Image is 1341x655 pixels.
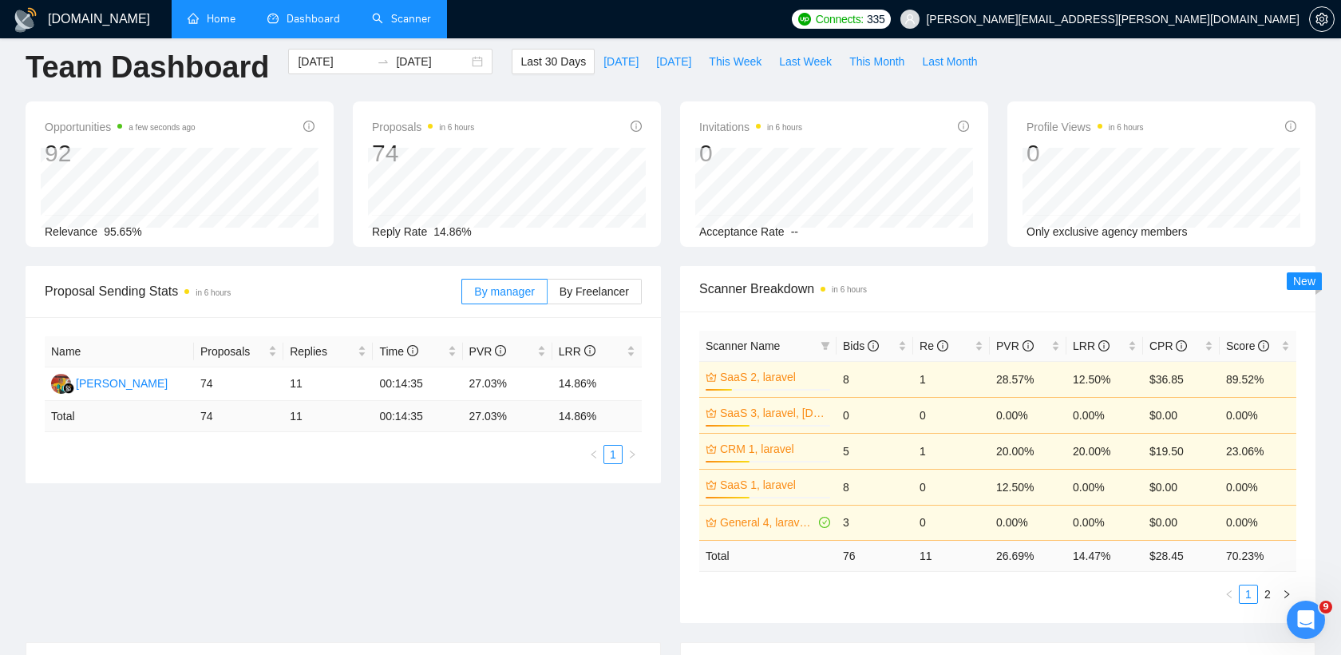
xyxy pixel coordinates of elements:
span: Invitations [699,117,802,137]
td: 11 [913,540,990,571]
a: 1 [604,446,622,463]
span: LRR [1073,339,1110,352]
td: 74 [194,401,283,432]
span: Only exclusive agency members [1027,225,1188,238]
a: General 4, laravel [DATE], prev ver [720,514,816,531]
span: setting [1310,13,1334,26]
td: 0.00% [1066,469,1143,505]
span: crown [706,479,717,490]
span: info-circle [631,121,642,132]
span: crown [706,517,717,528]
td: 0.00% [1220,397,1296,433]
span: [DATE] [603,53,639,70]
span: Relevance [45,225,97,238]
button: left [1220,585,1239,604]
div: 92 [45,138,196,169]
button: setting [1309,6,1335,32]
span: Scanner Name [706,339,780,352]
button: Last Week [770,49,841,74]
span: info-circle [1176,340,1187,351]
span: [DATE] [656,53,691,70]
a: 2 [1259,586,1276,603]
td: 27.03 % [463,401,552,432]
td: 12.50% [1066,361,1143,397]
span: info-circle [495,345,506,356]
span: Proposals [372,117,474,137]
span: By manager [474,285,534,298]
span: info-circle [937,340,948,351]
td: $ 28.45 [1143,540,1220,571]
span: Acceptance Rate [699,225,785,238]
a: SaaS 3, laravel, [DATE], prev ver [720,404,827,422]
button: This Month [841,49,913,74]
a: SaaS 1, laravel [720,476,827,494]
button: Last 30 Days [512,49,595,74]
li: 1 [1239,585,1258,604]
td: 1 [913,433,990,469]
span: This Month [849,53,904,70]
img: IH [51,374,71,394]
button: Last Month [913,49,986,74]
td: 1 [913,361,990,397]
span: Proposals [200,343,265,360]
div: 0 [1027,138,1144,169]
td: 27.03% [463,367,552,401]
time: a few seconds ago [129,123,195,132]
span: filter [817,334,833,358]
td: 0 [913,505,990,540]
span: left [1224,589,1234,599]
span: dashboard [267,13,279,24]
button: right [623,445,642,464]
td: 0 [913,469,990,505]
time: in 6 hours [196,288,231,297]
input: End date [396,53,469,70]
span: user [904,14,916,25]
td: 8 [837,361,913,397]
span: 14.86% [433,225,471,238]
td: 14.86% [552,367,642,401]
iframe: Intercom live chat [1287,601,1325,639]
td: 20.00% [1066,433,1143,469]
a: homeHome [188,12,235,26]
span: Time [379,345,417,358]
td: 3 [837,505,913,540]
span: 335 [867,10,884,28]
td: 0.00% [1220,505,1296,540]
li: Next Page [1277,585,1296,604]
td: 0.00% [990,397,1066,433]
th: Proposals [194,336,283,367]
td: 11 [283,401,373,432]
a: IH[PERSON_NAME] [51,376,168,389]
input: Start date [298,53,370,70]
span: -- [791,225,798,238]
span: crown [706,407,717,419]
td: 11 [283,367,373,401]
span: info-circle [1258,340,1269,351]
time: in 6 hours [439,123,474,132]
td: 20.00% [990,433,1066,469]
td: 00:14:35 [373,367,462,401]
th: Name [45,336,194,367]
span: Connects: [816,10,864,28]
td: 00:14:35 [373,401,462,432]
td: 74 [194,367,283,401]
time: in 6 hours [832,285,867,294]
span: Proposal Sending Stats [45,281,461,301]
span: Profile Views [1027,117,1144,137]
a: 1 [1240,586,1257,603]
span: check-circle [819,517,830,528]
td: Total [45,401,194,432]
td: 0.00% [990,505,1066,540]
span: Re [920,339,948,352]
span: LRR [559,345,595,358]
span: This Week [709,53,761,70]
span: crown [706,371,717,383]
span: Opportunities [45,117,196,137]
a: CRM 1, laravel [720,440,827,458]
span: New [1293,275,1315,288]
span: Replies [290,343,354,360]
td: 12.50% [990,469,1066,505]
li: Next Page [623,445,642,464]
img: gigradar-bm.png [63,383,74,394]
td: $36.85 [1143,361,1220,397]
